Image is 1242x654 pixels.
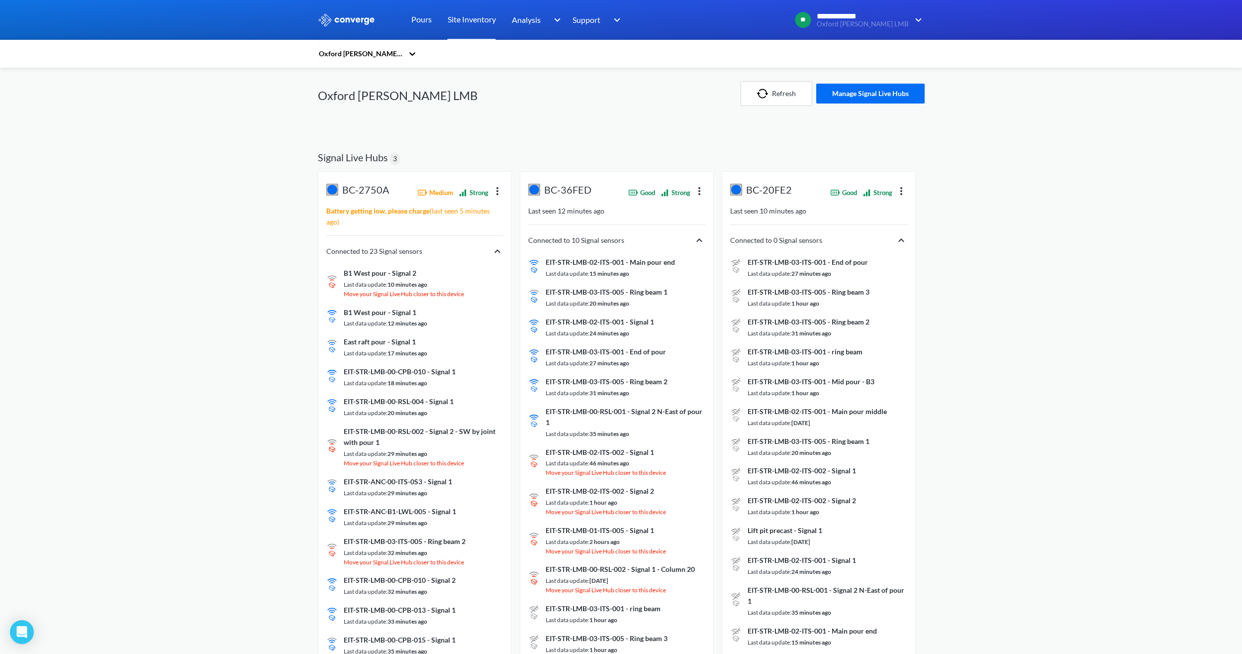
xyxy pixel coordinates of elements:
[791,270,831,277] span: 27 minutes ago
[387,281,427,288] span: 10 minutes ago
[748,538,791,545] span: Last data update:
[387,519,427,527] span: 29 minutes ago
[573,13,600,26] span: Support
[529,258,539,274] img: Strong nearby device connectivity strength
[748,465,856,476] span: EIT-STR-LMB-02-ITS-002 - Signal 1
[731,318,741,334] img: Unknown nearby device connectivity strength
[387,489,427,497] span: 29 minutes ago
[528,235,624,246] span: Connected to 10 Signal sensors
[746,184,792,198] span: BC-20FE2
[528,184,540,196] img: live-hub.svg
[546,468,666,478] span: Move your Signal Live Hub closer to this device
[791,538,810,545] span: [DATE]
[344,450,387,457] span: Last data update:
[344,409,387,417] span: Last data update:
[327,309,337,325] img: Strong nearby device connectivity strength
[387,549,427,556] span: 32 minutes ago
[748,359,791,367] span: Last data update:
[546,564,695,575] span: EIT-STR-LMB-00-RSL-002 - Signal 1 - Column 20
[546,633,668,644] span: EIT-STR-LMB-03-ITS-005 - Ring beam 3
[344,366,456,377] span: EIT-STR-LMB-00-CPB-010 - Signal 1
[546,359,589,367] span: Last data update:
[895,185,907,197] img: more.svg
[546,446,654,457] span: EIT-STR-LMB-02-ITS-002 - Signal 1
[344,558,464,567] span: Move your Signal Live Hub closer to this device
[731,556,741,572] img: Unknown nearby device connectivity strength
[318,88,478,104] h1: Oxford [PERSON_NAME] LMB
[748,389,791,396] span: Last data update:
[589,538,620,545] span: 2 hours ago
[327,508,337,524] img: Strong nearby device connectivity strength
[344,307,416,318] span: B1 West pour - Signal 1
[327,274,337,290] img: Weak nearby device connectivity strength
[748,626,877,637] span: EIT-STR-LMB-02-ITS-001 - Main pour end
[529,318,539,334] img: Strong nearby device connectivity strength
[344,536,466,547] span: EIT-STR-LMB-03-ITS-005 - Ring beam 2
[748,257,868,268] span: EIT-STR-LMB-03-ITS-001 - End of pour
[791,359,819,367] span: 1 hour ago
[640,188,655,198] span: Good
[546,538,589,545] span: Last data update:
[327,437,337,453] img: Weak nearby device connectivity strength
[791,448,831,456] span: 20 minutes ago
[546,586,666,595] span: Move your Signal Live Hub closer to this device
[748,448,791,456] span: Last data update:
[387,379,427,387] span: 18 minutes ago
[529,348,539,364] img: Strong nearby device connectivity strength
[544,184,591,198] span: BC-36FED
[731,592,741,608] img: Unknown nearby device connectivity strength
[748,508,791,516] span: Last data update:
[731,408,741,424] img: Unknown nearby device connectivity strength
[748,609,791,616] span: Last data update:
[748,406,887,417] span: EIT-STR-LMB-02-ITS-001 - Main pour middle
[589,459,629,467] span: 46 minutes ago
[327,398,337,414] img: Strong nearby device connectivity strength
[731,497,741,513] img: Unknown nearby device connectivity strength
[529,605,539,621] img: Unknown nearby device connectivity strength
[326,207,490,226] span: ( last seen 5 minutes ago )
[731,467,741,483] img: Unknown nearby device connectivity strength
[628,188,638,198] img: Battery good
[546,508,666,517] span: Move your Signal Live Hub closer to this device
[895,234,907,246] img: chevron-right.svg
[693,234,705,246] img: chevron-right.svg
[546,547,666,556] span: Move your Signal Live Hub closer to this device
[546,459,589,467] span: Last data update:
[491,185,503,197] img: more.svg
[417,188,427,198] img: Battery medium
[693,185,705,197] img: more.svg
[344,489,387,497] span: Last data update:
[344,635,456,646] span: EIT-STR-LMB-00-CPB-015 - Signal 1
[546,257,675,268] span: EIT-STR-LMB-02-ITS-001 - Main pour end
[862,188,871,197] img: Network connectivity strong
[344,320,387,327] span: Last data update:
[528,207,604,215] span: Last seen 12 minutes ago
[491,245,503,257] img: chevron-right.svg
[546,616,589,624] span: Last data update:
[393,153,397,164] span: 3
[318,13,376,26] img: logo_ewhite.svg
[741,81,812,106] button: Refresh
[748,376,874,387] span: EIT-STR-LMB-03-ITS-001 - Mid pour - B3
[748,478,791,486] span: Last data update:
[816,84,925,104] button: Manage Signal Live Hubs
[748,568,791,575] span: Last data update:
[731,258,741,274] img: Unknown nearby device connectivity strength
[730,207,806,215] span: Last seen 10 minutes ago
[546,577,589,584] span: Last data update:
[529,635,539,651] img: Unknown nearby device connectivity strength
[589,389,629,396] span: 31 minutes ago
[748,639,791,646] span: Last data update:
[387,409,427,417] span: 20 minutes ago
[512,13,541,26] span: Analysis
[748,270,791,277] span: Last data update:
[731,437,741,453] img: Unknown nearby device connectivity strength
[791,609,831,616] span: 35 minutes ago
[546,430,589,437] span: Last data update:
[344,281,387,288] span: Last data update:
[546,499,589,506] span: Last data update:
[529,288,539,304] img: Medium nearby device connectivity strength
[748,300,791,307] span: Last data update:
[344,519,387,527] span: Last data update:
[748,436,869,446] span: EIT-STR-LMB-03-ITS-005 - Ring beam 1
